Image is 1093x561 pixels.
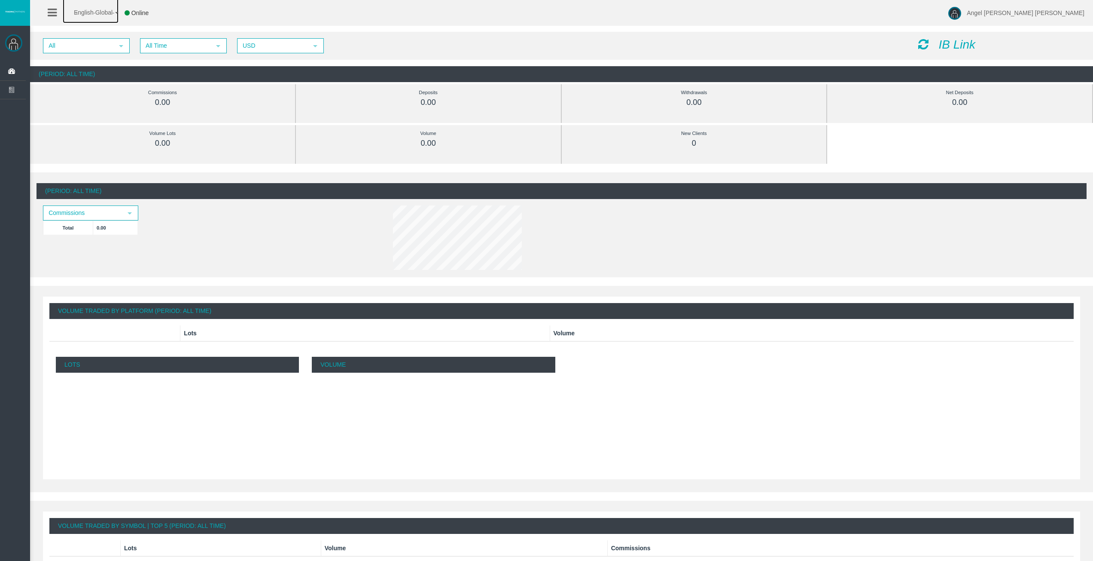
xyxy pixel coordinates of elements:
div: Volume [315,129,542,138]
span: Commissions [44,206,122,220]
div: 0.00 [581,98,807,107]
img: logo.svg [4,10,26,13]
p: Volume [312,357,555,373]
span: Online [131,9,149,16]
img: user-image [948,7,961,20]
p: Lots [56,357,299,373]
span: select [215,43,222,49]
div: Volume Lots [49,129,276,138]
th: Volume [321,540,607,556]
span: select [126,210,133,217]
td: Total [43,221,93,235]
td: 0.00 [93,221,138,235]
div: New Clients [581,129,807,138]
span: select [118,43,125,49]
i: IB Link [938,38,975,51]
div: 0 [581,138,807,148]
span: Angel [PERSON_NAME] [PERSON_NAME] [967,9,1084,16]
div: (Period: All Time) [37,183,1087,199]
span: All Time [141,39,210,52]
div: 0.00 [49,138,276,148]
div: Commissions [49,88,276,98]
div: Volume Traded By Platform (Period: All Time) [49,303,1074,319]
div: 0.00 [315,98,542,107]
div: Withdrawals [581,88,807,98]
div: 0.00 [315,138,542,148]
i: Reload Dashboard [918,38,929,50]
span: All [44,39,113,52]
div: 0.00 [49,98,276,107]
div: 0.00 [846,98,1073,107]
div: Net Deposits [846,88,1073,98]
span: USD [238,39,308,52]
th: Lots [180,325,550,341]
span: English Global [63,9,113,16]
div: Deposits [315,88,542,98]
div: (Period: All Time) [30,66,1093,82]
div: Volume Traded By Symbol | Top 5 (Period: All Time) [49,518,1074,534]
span: select [312,43,319,49]
th: Lots [120,540,321,556]
th: Commissions [607,540,1074,556]
th: Volume [550,325,1074,341]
